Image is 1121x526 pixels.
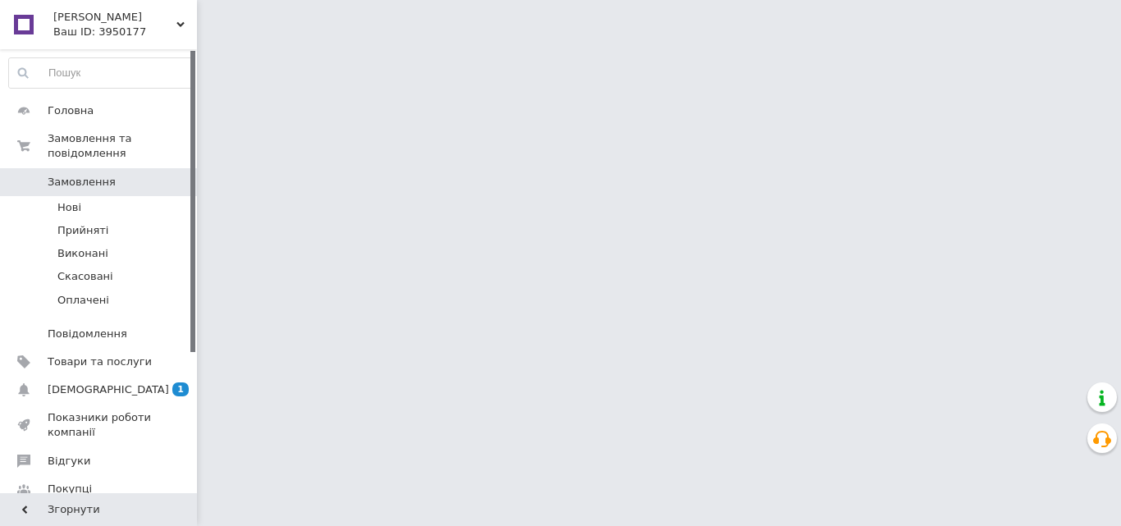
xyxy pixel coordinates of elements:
[48,175,116,190] span: Замовлення
[48,410,152,440] span: Показники роботи компанії
[48,131,197,161] span: Замовлення та повідомлення
[57,293,109,308] span: Оплачені
[172,382,189,396] span: 1
[48,103,94,118] span: Головна
[57,200,81,215] span: Нові
[57,246,108,261] span: Виконані
[48,354,152,369] span: Товари та послуги
[48,454,90,469] span: Відгуки
[48,327,127,341] span: Повідомлення
[48,482,92,496] span: Покупці
[57,223,108,238] span: Прийняті
[9,58,193,88] input: Пошук
[53,10,176,25] span: Степанюк Оксана
[48,382,169,397] span: [DEMOGRAPHIC_DATA]
[53,25,197,39] div: Ваш ID: 3950177
[57,269,113,284] span: Скасовані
